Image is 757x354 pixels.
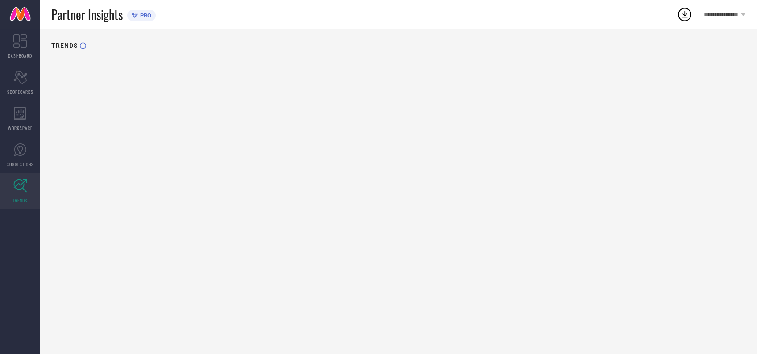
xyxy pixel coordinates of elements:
[7,161,34,168] span: SUGGESTIONS
[138,12,151,19] span: PRO
[51,42,78,49] h1: TRENDS
[677,6,693,22] div: Open download list
[12,197,28,204] span: TRENDS
[8,125,33,131] span: WORKSPACE
[51,5,123,24] span: Partner Insights
[8,52,32,59] span: DASHBOARD
[7,88,33,95] span: SCORECARDS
